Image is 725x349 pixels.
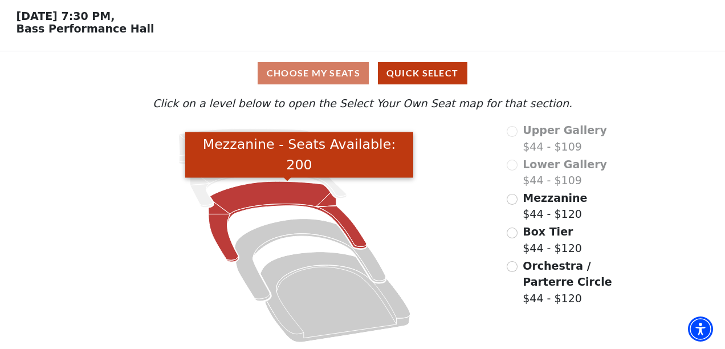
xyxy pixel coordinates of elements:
[507,228,518,238] input: Box Tier$44 - $120
[523,190,587,222] label: $44 - $120
[523,124,607,136] span: Upper Gallery
[507,261,518,272] input: Orchestra / Parterre Circle$44 - $120
[523,122,607,155] label: $44 - $109
[688,316,713,342] div: Accessibility Menu
[523,224,582,256] label: $44 - $120
[99,95,626,112] p: Click on a level below to open the Select Your Own Seat map for that section.
[523,156,607,189] label: $44 - $109
[260,252,410,343] path: Orchestra / Parterre Circle - Seats Available: 130
[523,158,607,171] span: Lower Gallery
[523,192,587,204] span: Mezzanine
[185,132,413,178] div: Mezzanine - Seats Available: 200
[378,62,467,84] button: Quick Select
[523,259,612,289] span: Orchestra / Parterre Circle
[507,194,518,205] input: Mezzanine$44 - $120
[523,258,626,307] label: $44 - $120
[523,225,573,238] span: Box Tier
[190,158,347,208] path: Lower Gallery - Seats Available: 0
